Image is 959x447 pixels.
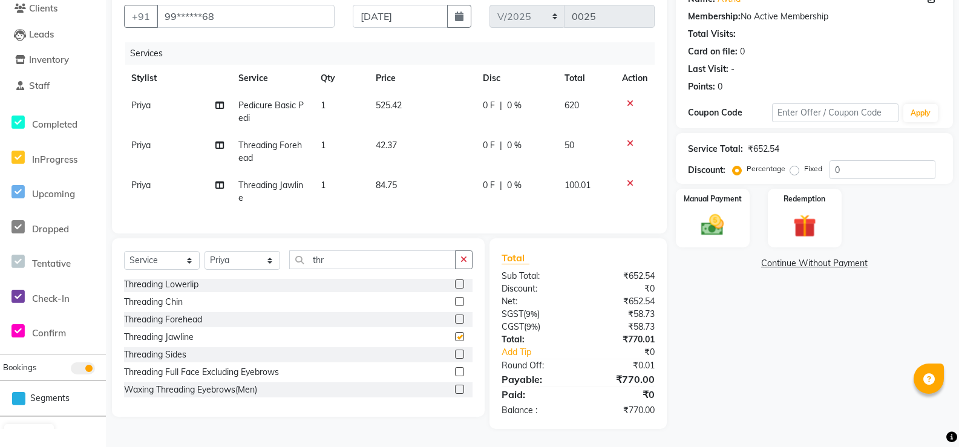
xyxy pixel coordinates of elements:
div: Points: [688,80,715,93]
div: ( ) [493,308,578,321]
input: Search or Scan [289,250,456,269]
input: Search by Name/Mobile/Email/Code [157,5,335,28]
div: Balance : [493,404,578,417]
div: Net: [493,295,578,308]
div: Card on file: [688,45,738,58]
th: Stylist [124,65,231,92]
a: Staff [3,79,103,93]
div: Payable: [493,372,578,387]
th: Total [557,65,614,92]
span: 84.75 [376,180,397,191]
a: Continue Without Payment [678,257,951,270]
span: Priya [131,180,151,191]
div: Last Visit: [688,63,728,76]
span: 620 [565,100,579,111]
span: Tentative [32,258,71,269]
span: Inventory [29,54,69,65]
img: _cash.svg [694,212,732,238]
div: ₹652.54 [748,143,779,155]
span: 9% [526,322,538,331]
span: Check-In [32,293,70,304]
div: ₹0 [578,282,663,295]
span: Bookings [3,362,36,372]
span: 0 % [507,99,522,112]
div: Threading Chin [124,296,183,308]
span: Completed [32,119,77,130]
div: Total Visits: [688,28,736,41]
span: 1 [321,180,326,191]
span: 0 F [483,99,495,112]
th: Qty [313,65,368,92]
div: 0 [718,80,722,93]
th: Disc [476,65,557,92]
div: Discount: [493,282,578,295]
div: Discount: [688,164,725,177]
span: 1 [321,100,326,111]
div: Total: [493,333,578,346]
span: InProgress [32,154,77,165]
div: ₹0 [578,387,663,402]
div: ₹0.01 [578,359,663,372]
button: Apply [903,104,938,122]
span: Total [502,252,529,264]
span: 0 F [483,139,495,152]
div: Sub Total: [493,270,578,282]
div: Threading Lowerlip [124,278,198,291]
div: ( ) [493,321,578,333]
div: Services [125,42,664,65]
label: Redemption [784,194,825,204]
span: 1 [321,140,326,151]
div: ₹652.54 [578,295,663,308]
div: Coupon Code [688,106,772,119]
span: CGST [502,321,524,332]
img: _gift.svg [786,212,823,240]
span: Staff [29,80,50,91]
span: 0 F [483,179,495,192]
label: Manual Payment [684,194,742,204]
div: Threading Sides [124,348,186,361]
span: Priya [131,100,151,111]
div: - [731,63,735,76]
div: ₹0 [592,346,664,359]
div: ₹58.73 [578,308,663,321]
span: 100.01 [565,180,591,191]
span: Confirm [32,327,66,339]
div: 0 [740,45,745,58]
div: ₹652.54 [578,270,663,282]
span: | [500,139,502,152]
a: Leads [3,28,103,42]
span: Pedicure Basic Pedi [238,100,304,123]
th: Service [231,65,314,92]
div: Threading Forehead [124,313,202,326]
span: SGST [502,308,523,319]
th: Action [615,65,655,92]
a: Add Tip [493,346,592,359]
span: 525.42 [376,100,402,111]
a: Clients [3,2,103,16]
span: Segments [30,392,70,405]
div: Membership: [688,10,741,23]
div: Service Total: [688,143,743,155]
span: Threading Forehead [238,140,302,163]
div: ₹770.00 [578,404,663,417]
div: ₹770.01 [578,333,663,346]
span: Clients [29,2,57,14]
span: Priya [131,140,151,151]
span: 42.37 [376,140,397,151]
input: Enter Offer / Coupon Code [772,103,898,122]
span: Leads [29,28,54,40]
span: | [500,179,502,192]
label: Fixed [804,163,822,174]
span: 0 % [507,139,522,152]
div: Threading Full Face Excluding Eyebrows [124,366,279,379]
div: ₹770.00 [578,372,663,387]
span: | [500,99,502,112]
span: Upcoming [32,188,75,200]
div: Round Off: [493,359,578,372]
span: Dropped [32,223,69,235]
label: Percentage [747,163,785,174]
button: Page Builder [4,424,54,441]
button: +91 [124,5,158,28]
a: Inventory [3,53,103,67]
div: ₹58.73 [578,321,663,333]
